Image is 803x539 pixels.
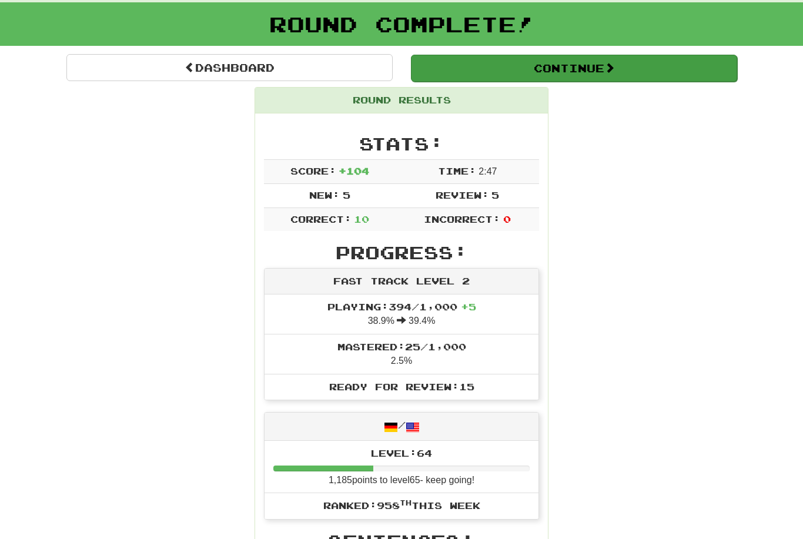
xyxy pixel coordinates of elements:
[343,189,350,200] span: 5
[66,54,393,81] a: Dashboard
[503,213,511,225] span: 0
[265,441,538,494] li: 1,185 points to level 65 - keep going!
[339,165,369,176] span: + 104
[265,334,538,374] li: 2.5%
[491,189,499,200] span: 5
[309,189,340,200] span: New:
[265,294,538,334] li: 38.9% 39.4%
[327,301,476,312] span: Playing: 394 / 1,000
[290,165,336,176] span: Score:
[4,12,799,36] h1: Round Complete!
[436,189,489,200] span: Review:
[371,447,432,458] span: Level: 64
[329,381,474,392] span: Ready for Review: 15
[424,213,500,225] span: Incorrect:
[438,165,476,176] span: Time:
[400,498,411,507] sup: th
[479,166,497,176] span: 2 : 47
[461,301,476,312] span: + 5
[264,134,539,153] h2: Stats:
[255,88,548,113] div: Round Results
[290,213,352,225] span: Correct:
[265,413,538,440] div: /
[264,243,539,262] h2: Progress:
[265,269,538,294] div: Fast Track Level 2
[354,213,369,225] span: 10
[337,341,466,352] span: Mastered: 25 / 1,000
[323,500,480,511] span: Ranked: 958 this week
[411,55,737,82] button: Continue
